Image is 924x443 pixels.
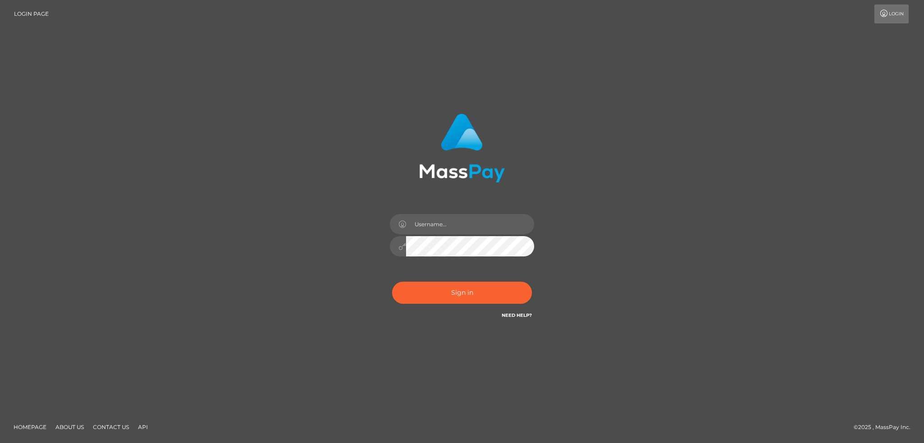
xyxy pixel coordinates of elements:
input: Username... [406,214,534,234]
a: API [134,420,152,434]
div: © 2025 , MassPay Inc. [854,422,917,432]
a: Contact Us [89,420,133,434]
a: About Us [52,420,88,434]
button: Sign in [392,282,532,304]
a: Login Page [14,5,49,23]
a: Homepage [10,420,50,434]
a: Login [874,5,909,23]
a: Need Help? [502,312,532,318]
img: MassPay Login [419,114,505,183]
